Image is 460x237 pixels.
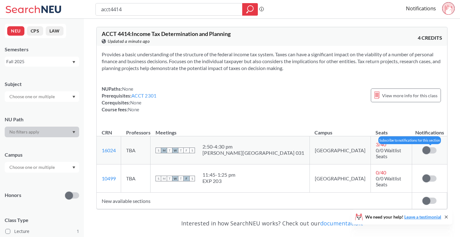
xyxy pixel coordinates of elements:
[376,141,386,147] span: 3 / 40
[5,192,21,199] p: Honors
[5,127,79,137] div: Dropdown arrow
[178,148,184,153] span: T
[365,215,441,219] span: We need your help!
[5,46,79,53] div: Semesters
[246,5,254,14] svg: magnifying glass
[189,148,195,153] span: S
[6,164,59,171] input: Choose one or multiple
[72,96,75,98] svg: Dropdown arrow
[320,219,363,227] a: documentation!
[27,26,43,36] button: CPS
[406,5,436,12] a: Notifications
[202,172,235,178] div: 11:45 - 1:25 pm
[5,151,79,158] div: Campus
[202,150,304,156] div: [PERSON_NAME][GEOGRAPHIC_DATA] 031
[172,176,178,181] span: W
[128,107,139,112] span: None
[5,217,79,224] span: Class Type
[5,81,79,88] div: Subject
[5,227,79,235] label: Lecture
[167,148,172,153] span: T
[96,214,447,232] div: Interested in how SearchNEU works? Check out our
[102,147,116,153] a: 16024
[102,30,231,37] span: ACCT 4414 : Income Tax Determination and Planning
[5,57,79,67] div: Fall 2025Dropdown arrow
[404,214,441,219] a: Leave a testimonial
[376,175,401,187] span: 0/0 Waitlist Seats
[202,144,304,150] div: 2:50 - 4:30 pm
[108,38,150,45] span: Updated a minute ago
[5,91,79,102] div: Dropdown arrow
[102,175,116,181] a: 10499
[156,148,161,153] span: S
[242,3,258,16] div: magnifying glass
[72,61,75,63] svg: Dropdown arrow
[172,148,178,153] span: W
[161,176,167,181] span: M
[382,92,437,99] span: View more info for this class
[121,164,151,193] td: TBA
[309,136,371,164] td: [GEOGRAPHIC_DATA]
[184,148,189,153] span: F
[202,178,235,184] div: EXP 203
[178,176,184,181] span: T
[7,26,24,36] button: NEU
[122,86,133,92] span: None
[309,123,371,136] th: Campus
[102,129,112,136] div: CRN
[130,100,141,105] span: None
[151,123,310,136] th: Meetings
[5,116,79,123] div: NU Path
[97,193,412,209] td: New available sections
[121,123,151,136] th: Professors
[167,176,172,181] span: T
[184,176,189,181] span: F
[6,93,59,100] input: Choose one or multiple
[77,228,79,235] span: 1
[376,169,386,175] span: 0 / 40
[371,123,412,136] th: Seats
[412,123,447,136] th: Notifications
[102,85,156,113] div: NUPaths: Prerequisites: Corequisites: Course fees:
[46,26,64,36] button: LAW
[72,166,75,169] svg: Dropdown arrow
[418,34,442,41] span: 4 CREDITS
[131,93,156,98] a: ACCT 2301
[72,131,75,134] svg: Dropdown arrow
[100,4,238,15] input: Class, professor, course number, "phrase"
[309,164,371,193] td: [GEOGRAPHIC_DATA]
[6,58,72,65] div: Fall 2025
[376,147,401,159] span: 0/0 Waitlist Seats
[5,162,79,173] div: Dropdown arrow
[156,176,161,181] span: S
[121,136,151,164] td: TBA
[161,148,167,153] span: M
[189,176,195,181] span: S
[102,51,442,72] section: Provides a basic understanding of the structure of the federal income tax system. Taxes can have ...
